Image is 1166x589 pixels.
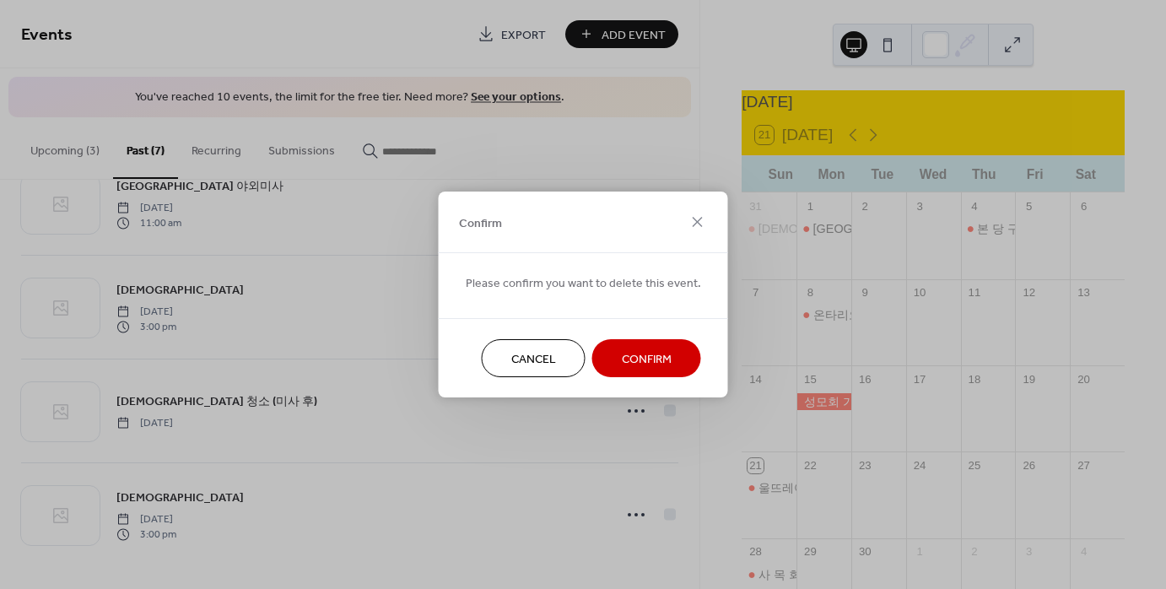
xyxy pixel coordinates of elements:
[459,214,502,232] span: Confirm
[466,275,701,293] span: Please confirm you want to delete this event.
[482,339,586,377] button: Cancel
[511,351,556,369] span: Cancel
[622,351,672,369] span: Confirm
[592,339,701,377] button: Confirm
